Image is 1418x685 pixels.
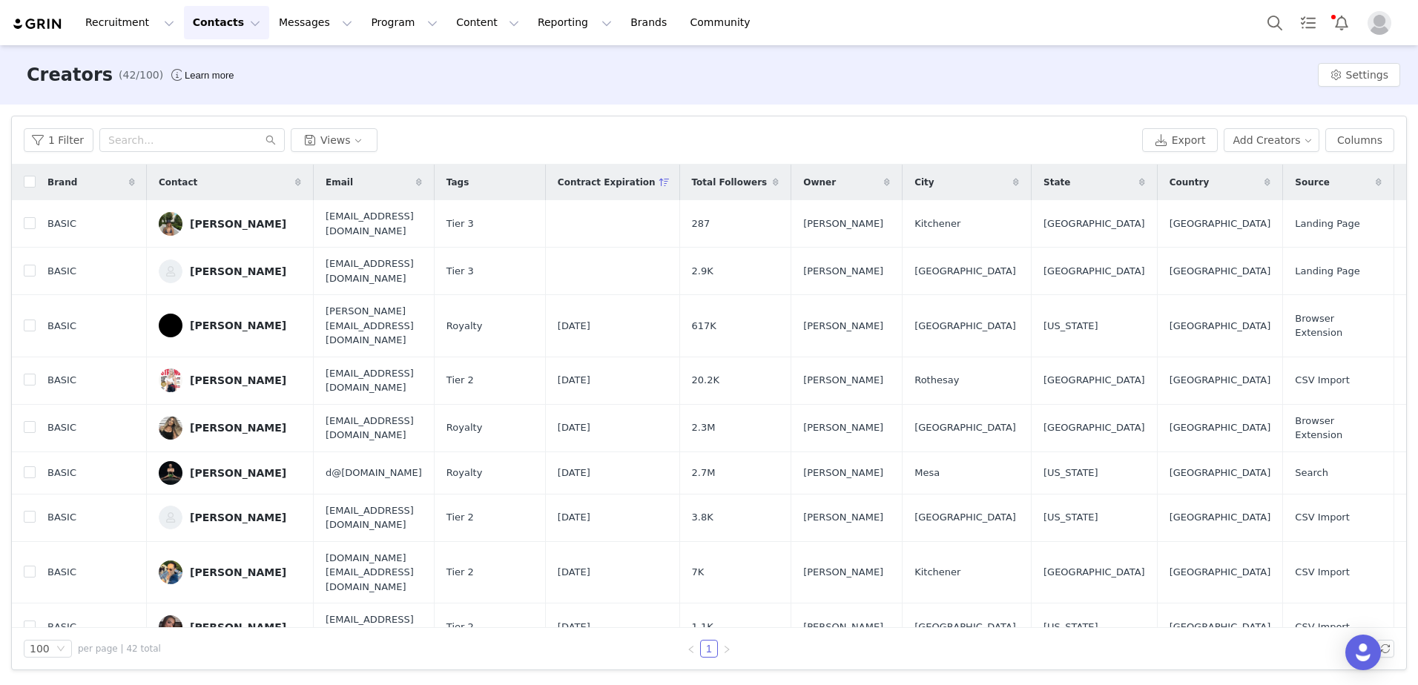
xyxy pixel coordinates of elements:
[78,642,161,655] span: per page | 42 total
[362,6,446,39] button: Program
[1043,466,1098,480] span: [US_STATE]
[914,176,934,189] span: City
[159,615,301,639] a: [PERSON_NAME]
[76,6,183,39] button: Recruitment
[1170,216,1271,231] span: [GEOGRAPHIC_DATA]
[159,314,301,337] a: [PERSON_NAME]
[159,176,197,189] span: Contact
[558,620,590,635] span: [DATE]
[326,466,422,480] span: d@[DOMAIN_NAME]
[159,506,301,529] a: [PERSON_NAME]
[12,17,64,31] img: grin logo
[159,615,182,639] img: 8c7e4d79-5c02-4f1e-bea1-39647301e13c.jpg
[1345,635,1381,670] div: Open Intercom Messenger
[687,645,696,654] i: icon: left
[159,461,301,485] a: [PERSON_NAME]
[446,373,474,388] span: Tier 2
[24,128,93,152] button: 1 Filter
[190,218,286,230] div: [PERSON_NAME]
[446,510,474,525] span: Tier 2
[1170,420,1271,435] span: [GEOGRAPHIC_DATA]
[47,510,76,525] span: BASIC
[159,259,301,283] a: [PERSON_NAME]
[1043,565,1145,580] span: [GEOGRAPHIC_DATA]
[1359,11,1406,35] button: Profile
[558,319,590,334] span: [DATE]
[803,420,883,435] span: [PERSON_NAME]
[159,560,182,584] img: 488fcef5-48f3-4dce-8e1d-92045ca4b048.jpg
[1170,176,1210,189] span: Country
[446,620,474,635] span: Tier 2
[1043,510,1098,525] span: [US_STATE]
[446,264,474,279] span: Tier 3
[1259,6,1291,39] button: Search
[47,420,76,435] span: BASIC
[159,506,182,529] img: 44eab876-56ac-48eb-9588-5bdeee7ee93c--s.jpg
[1295,176,1330,189] span: Source
[326,366,422,395] span: [EMAIL_ADDRESS][DOMAIN_NAME]
[119,67,163,83] span: (42/100)
[692,510,713,525] span: 3.8K
[1170,264,1271,279] span: [GEOGRAPHIC_DATA]
[270,6,361,39] button: Messages
[718,640,736,658] li: Next Page
[558,565,590,580] span: [DATE]
[692,466,716,480] span: 2.7M
[159,368,182,392] img: ff9653ef-7f6a-4dd4-81ba-f56c5e367e0d.jpg
[326,414,422,443] span: [EMAIL_ADDRESS][DOMAIN_NAME]
[446,319,482,334] span: Royalty
[1043,620,1098,635] span: [US_STATE]
[803,373,883,388] span: [PERSON_NAME]
[558,510,590,525] span: [DATE]
[1295,510,1350,525] span: CSV Import
[1292,6,1325,39] a: Tasks
[47,176,77,189] span: Brand
[803,319,883,334] span: [PERSON_NAME]
[914,565,960,580] span: Kitchener
[1295,466,1328,480] span: Search
[1295,620,1350,635] span: CSV Import
[47,264,76,279] span: BASIC
[1043,176,1070,189] span: State
[558,466,590,480] span: [DATE]
[1295,414,1382,443] span: Browser Extension
[1295,565,1350,580] span: CSV Import
[914,420,1016,435] span: [GEOGRAPHIC_DATA]
[803,466,883,480] span: [PERSON_NAME]
[1295,373,1350,388] span: CSV Import
[558,176,656,189] span: Contract Expiration
[326,304,422,348] span: [PERSON_NAME][EMAIL_ADDRESS][DOMAIN_NAME]
[529,6,621,39] button: Reporting
[326,209,422,238] span: [EMAIL_ADDRESS][DOMAIN_NAME]
[47,216,76,231] span: BASIC
[914,466,940,480] span: Mesa
[190,566,286,578] div: [PERSON_NAME]
[914,510,1016,525] span: [GEOGRAPHIC_DATA]
[1170,466,1271,480] span: [GEOGRAPHIC_DATA]
[1043,420,1145,435] span: [GEOGRAPHIC_DATA]
[682,640,700,658] li: Previous Page
[1142,128,1218,152] button: Export
[1170,510,1271,525] span: [GEOGRAPHIC_DATA]
[914,216,960,231] span: Kitchener
[190,422,286,434] div: [PERSON_NAME]
[692,216,710,231] span: 287
[446,176,469,189] span: Tags
[692,565,705,580] span: 7K
[1295,216,1359,231] span: Landing Page
[914,373,959,388] span: Rothesay
[159,416,301,440] a: [PERSON_NAME]
[446,565,474,580] span: Tier 2
[700,640,718,658] li: 1
[291,128,377,152] button: Views
[621,6,680,39] a: Brands
[558,420,590,435] span: [DATE]
[266,135,276,145] i: icon: search
[326,176,353,189] span: Email
[47,466,76,480] span: BASIC
[803,264,883,279] span: [PERSON_NAME]
[159,461,182,485] img: c8720f37-b28f-41c4-a3e9-5143c1da73b1--s.jpg
[692,176,768,189] span: Total Followers
[159,368,301,392] a: [PERSON_NAME]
